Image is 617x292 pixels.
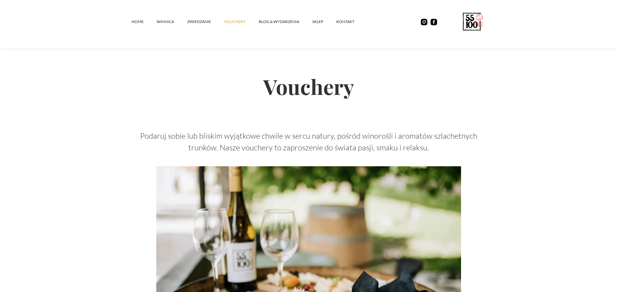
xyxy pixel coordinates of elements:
[224,12,259,31] a: vouchery
[187,12,224,31] a: ZWIEDZANIE
[259,12,312,31] a: Blog & Wydarzenia
[336,12,367,31] a: kontakt
[132,53,486,120] h2: Vouchery
[157,12,187,31] a: winnica
[132,130,486,153] p: Podaruj sobie lub bliskim wyjątkowe chwile w sercu natury, pośród winorośli i aromatów szlachetny...
[132,12,157,31] a: Home
[312,12,336,31] a: SKLEP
